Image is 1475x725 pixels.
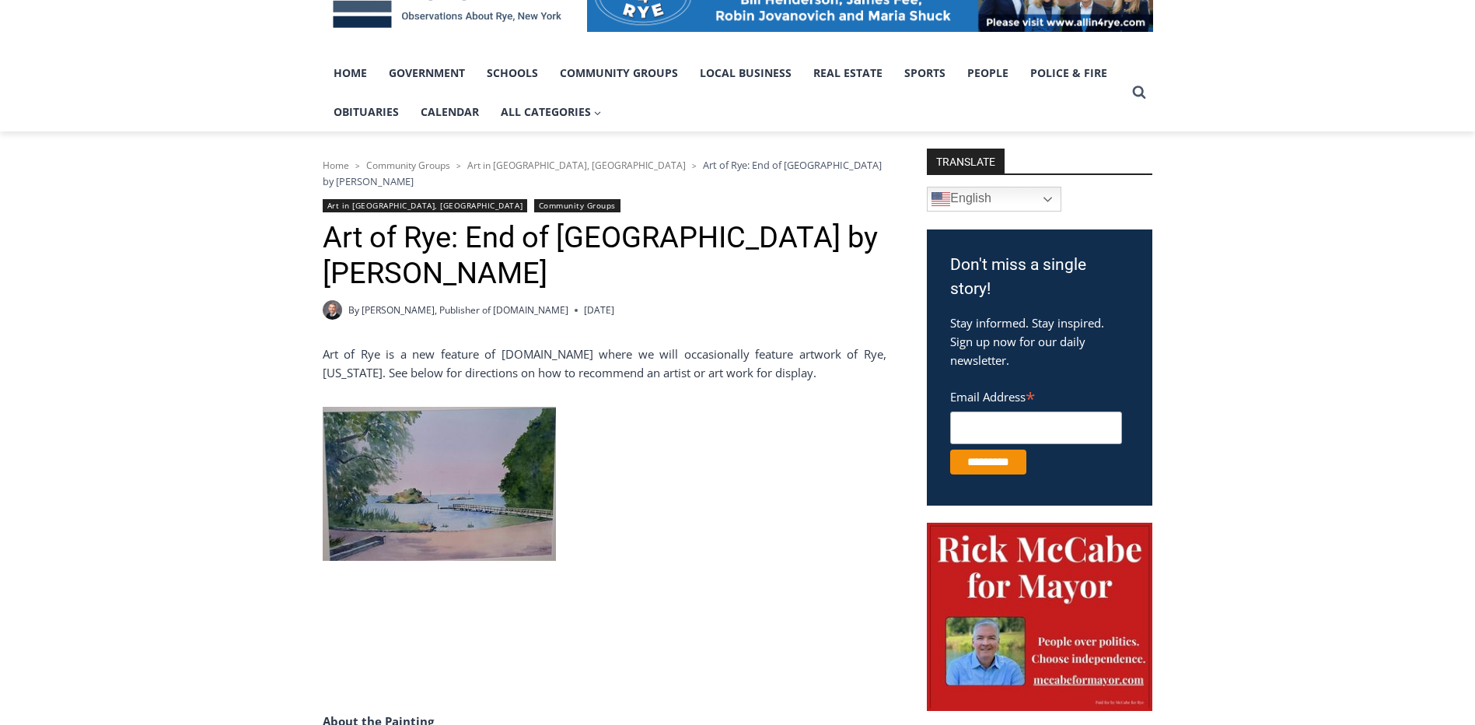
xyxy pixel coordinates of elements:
[323,93,410,131] a: Obituaries
[366,159,450,172] a: Community Groups
[12,156,199,192] h4: [PERSON_NAME] Read Sanctuary Fall Fest: [DATE]
[950,313,1129,370] p: Stay informed. Stay inspired. Sign up now for our daily newsletter.
[692,160,697,171] span: >
[323,54,1125,132] nav: Primary Navigation
[348,303,359,317] span: By
[956,54,1019,93] a: People
[323,54,378,93] a: Home
[893,54,956,93] a: Sports
[549,54,689,93] a: Community Groups
[323,199,528,212] a: Art in [GEOGRAPHIC_DATA], [GEOGRAPHIC_DATA]
[931,190,950,208] img: en
[689,54,802,93] a: Local Business
[323,220,886,291] h1: Art of Rye: End of [GEOGRAPHIC_DATA] by [PERSON_NAME]
[1,155,225,194] a: [PERSON_NAME] Read Sanctuary Fall Fest: [DATE]
[1019,54,1118,93] a: Police & Fire
[163,131,170,147] div: 1
[378,54,476,93] a: Government
[927,149,1005,173] strong: TRANSLATE
[1125,79,1153,107] button: View Search Form
[927,187,1061,212] a: English
[467,159,686,172] a: Art in [GEOGRAPHIC_DATA], [GEOGRAPHIC_DATA]
[323,346,886,380] span: Art of Rye is a new feature of [DOMAIN_NAME] where we will occasionally feature artwork of Rye, [...
[323,159,349,172] a: Home
[490,93,613,131] button: Child menu of All Categories
[181,131,188,147] div: 6
[456,160,461,171] span: >
[950,381,1122,409] label: Email Address
[584,303,614,317] time: [DATE]
[355,160,360,171] span: >
[323,158,882,187] span: Art of Rye: End of [GEOGRAPHIC_DATA] by [PERSON_NAME]
[802,54,893,93] a: Real Estate
[362,303,568,317] a: [PERSON_NAME], Publisher of [DOMAIN_NAME]
[323,407,556,561] img: 100_0783 end of Brevoort Lane, Greenhaven
[476,54,549,93] a: Schools
[410,93,490,131] a: Calendar
[323,157,886,189] nav: Breadcrumbs
[534,199,620,212] a: Community Groups
[950,253,1129,302] h3: Don't miss a single story!
[927,523,1152,711] img: McCabe for Mayor
[173,131,177,147] div: /
[323,300,342,320] a: Author image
